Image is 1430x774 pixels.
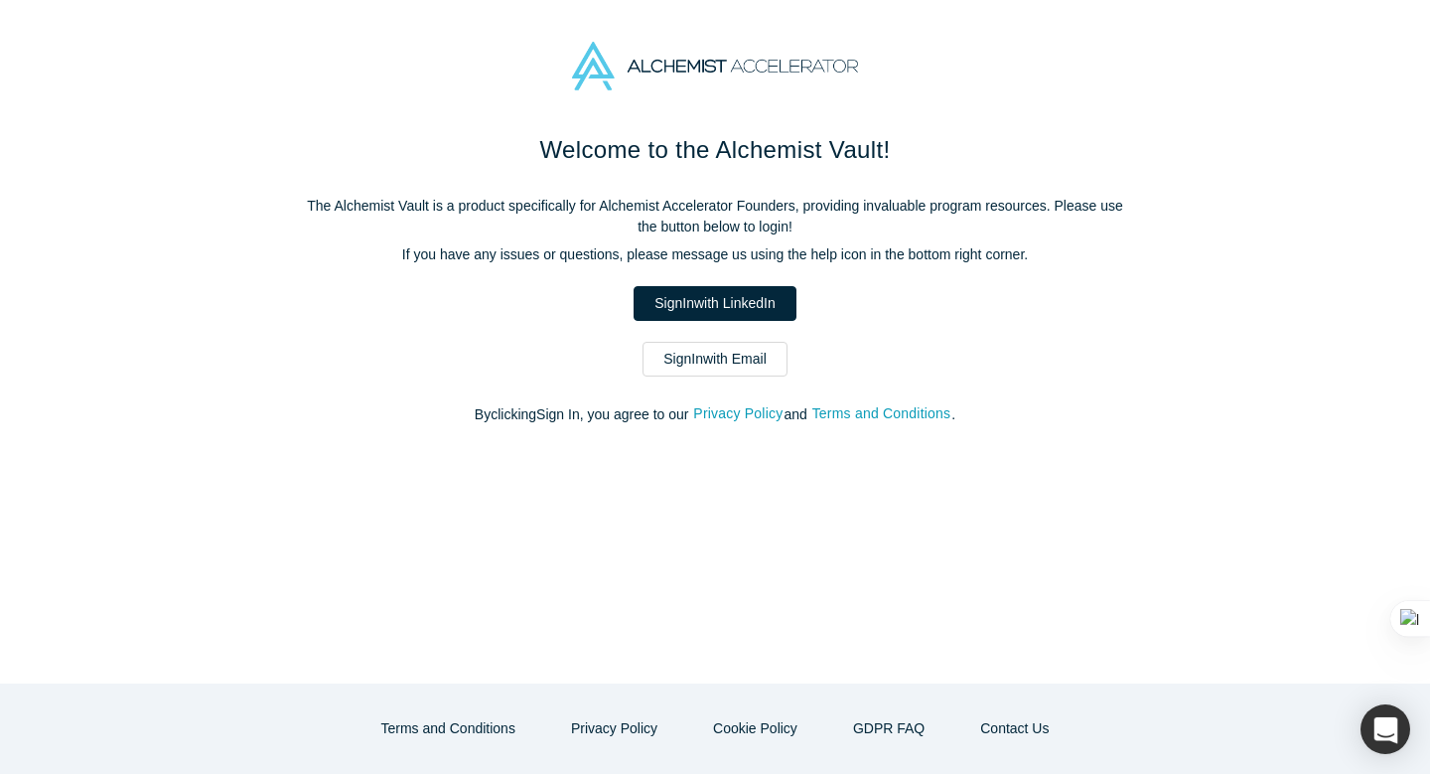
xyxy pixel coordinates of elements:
[298,132,1132,168] h1: Welcome to the Alchemist Vault!
[634,286,795,321] a: SignInwith LinkedIn
[298,244,1132,265] p: If you have any issues or questions, please message us using the help icon in the bottom right co...
[360,711,536,746] button: Terms and Conditions
[832,711,945,746] a: GDPR FAQ
[643,342,787,377] a: SignInwith Email
[298,404,1132,425] p: By clicking Sign In , you agree to our and .
[692,402,784,425] button: Privacy Policy
[692,711,818,746] button: Cookie Policy
[298,196,1132,237] p: The Alchemist Vault is a product specifically for Alchemist Accelerator Founders, providing inval...
[572,42,858,90] img: Alchemist Accelerator Logo
[959,711,1070,746] button: Contact Us
[550,711,678,746] button: Privacy Policy
[811,402,952,425] button: Terms and Conditions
